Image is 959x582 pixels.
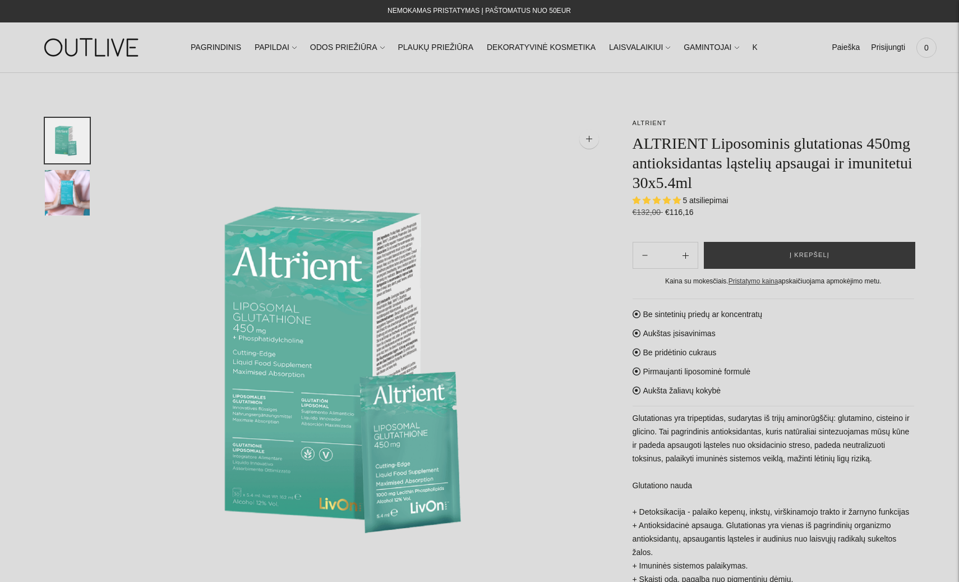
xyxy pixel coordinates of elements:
[45,170,90,216] button: Translation missing: en.general.accessibility.image_thumbail
[633,196,683,205] span: 5.00 stars
[665,208,694,217] span: €116,16
[790,250,829,261] span: Į krepšelį
[22,28,163,67] img: OUTLIVE
[684,35,739,60] a: GAMINTOJAI
[398,35,473,60] a: PLAUKŲ PRIEŽIŪRA
[255,35,297,60] a: PAPILDAI
[633,276,915,287] div: Kaina su mokesčiais. apskaičiuojama apmokėjimo metu.
[633,242,657,269] button: Add product quantity
[919,40,934,56] span: 0
[487,35,596,60] a: DEKORATYVINĖ KOSMETIKA
[657,248,674,264] input: Product quantity
[752,35,795,60] a: KONTAKTAI
[191,35,241,60] a: PAGRINDINIS
[633,134,915,193] h1: ALTRIENT Liposominis glutationas 450mg antioksidantas ląstelių apsaugai ir imunitetui 30x5.4ml
[633,208,663,217] s: €132,00
[729,277,778,285] a: Pristatymo kaina
[45,118,90,163] button: Translation missing: en.general.accessibility.image_thumbail
[674,242,698,269] button: Subtract product quantity
[916,35,937,60] a: 0
[388,4,571,18] div: NEMOKAMAS PRISTATYMAS Į PAŠTOMATUS NUO 50EUR
[704,242,915,269] button: Į krepšelį
[310,35,385,60] a: ODOS PRIEŽIŪRA
[871,35,905,60] a: Prisijungti
[683,196,728,205] span: 5 atsiliepimai
[832,35,860,60] a: Paieška
[633,120,667,126] a: ALTRIENT
[609,35,670,60] a: LAISVALAIKIUI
